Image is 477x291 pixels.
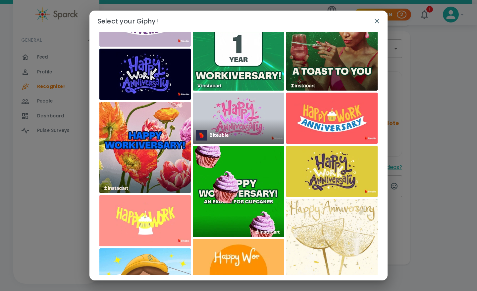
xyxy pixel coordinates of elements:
[193,93,284,144] img: Celebrate Happy Anniversary GIF by Biteable
[99,49,191,100] img: Celebrate Happy Anniversary GIF by Biteable
[99,102,191,193] img: Happy Anniversary Delivery GIF by Instacart
[209,131,229,139] div: Biteable
[193,146,284,237] img: Happy Anniversary Delivery GIF by Instacart
[196,130,207,141] img: 80h.png
[286,199,378,290] img: Digital art gif. Gold and silver confetti flutters down on overlapping gold wine glasses. Text, "...
[286,146,378,197] img: Celebrate Happy Anniversary GIF by Biteable
[99,195,191,246] img: Celebrate Happy Anniversary GIF by Biteable
[286,93,378,144] img: Celebrate Happy Anniversary GIF by Biteable
[89,11,388,32] h2: Select your Giphy!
